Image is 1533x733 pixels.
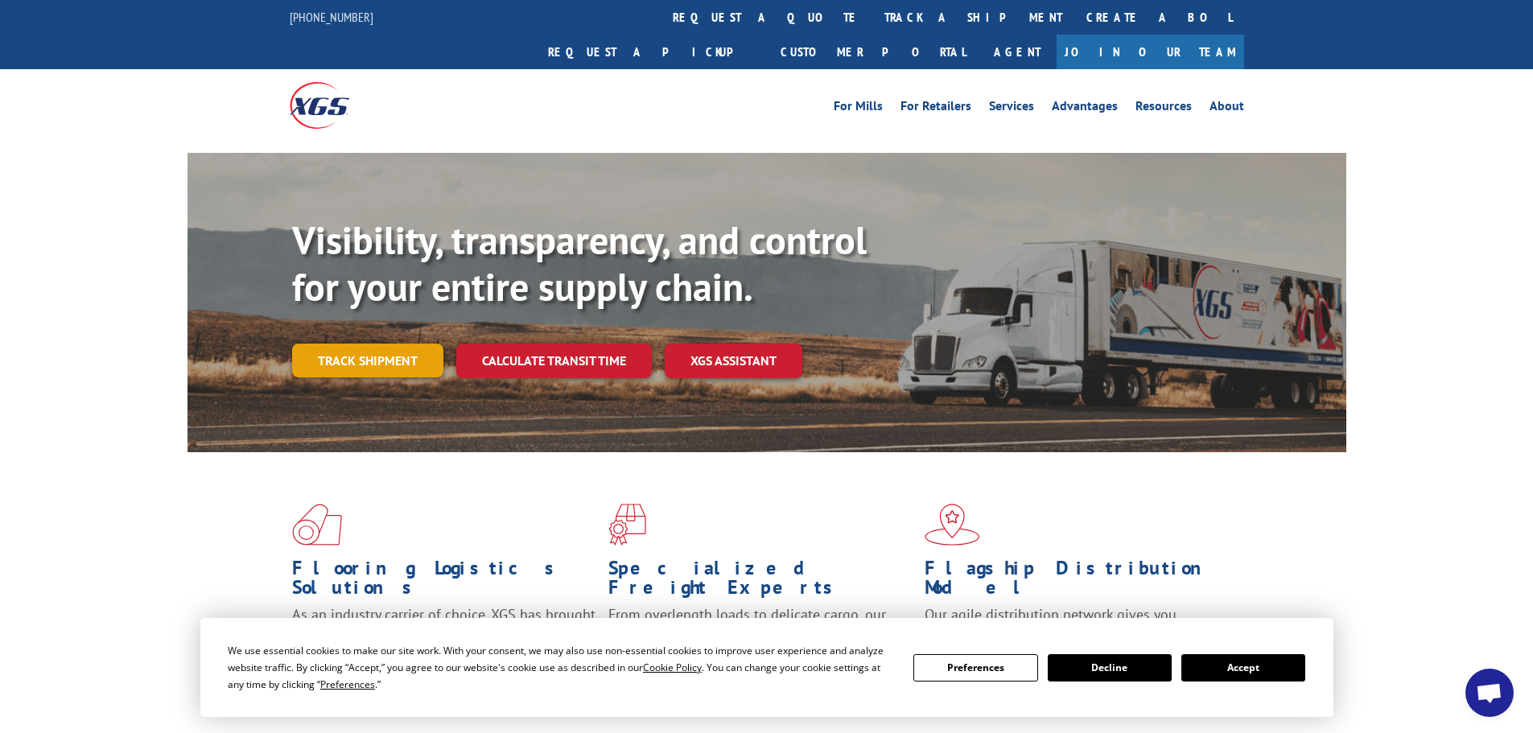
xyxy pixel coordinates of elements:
a: Services [989,100,1034,117]
a: Request a pickup [536,35,769,69]
h1: Flagship Distribution Model [925,558,1229,605]
button: Accept [1181,654,1305,682]
span: Our agile distribution network gives you nationwide inventory management on demand. [925,605,1221,643]
span: Cookie Policy [643,661,702,674]
p: From overlength loads to delicate cargo, our experienced staff knows the best way to move your fr... [608,605,913,677]
a: For Retailers [900,100,971,117]
a: Resources [1135,100,1192,117]
a: For Mills [834,100,883,117]
a: Calculate transit time [456,344,652,378]
span: As an industry carrier of choice, XGS has brought innovation and dedication to flooring logistics... [292,605,595,662]
a: [PHONE_NUMBER] [290,9,373,25]
a: Advantages [1052,100,1118,117]
img: xgs-icon-total-supply-chain-intelligence-red [292,504,342,546]
b: Visibility, transparency, and control for your entire supply chain. [292,215,867,311]
button: Decline [1048,654,1172,682]
a: Track shipment [292,344,443,377]
a: Join Our Team [1057,35,1244,69]
a: XGS ASSISTANT [665,344,802,378]
img: xgs-icon-flagship-distribution-model-red [925,504,980,546]
a: Customer Portal [769,35,978,69]
a: Agent [978,35,1057,69]
button: Preferences [913,654,1037,682]
div: Cookie Consent Prompt [200,618,1333,717]
span: Preferences [320,677,375,691]
div: Open chat [1465,669,1514,717]
a: About [1210,100,1244,117]
h1: Flooring Logistics Solutions [292,558,596,605]
img: xgs-icon-focused-on-flooring-red [608,504,646,546]
div: We use essential cookies to make our site work. With your consent, we may also use non-essential ... [228,642,894,693]
h1: Specialized Freight Experts [608,558,913,605]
